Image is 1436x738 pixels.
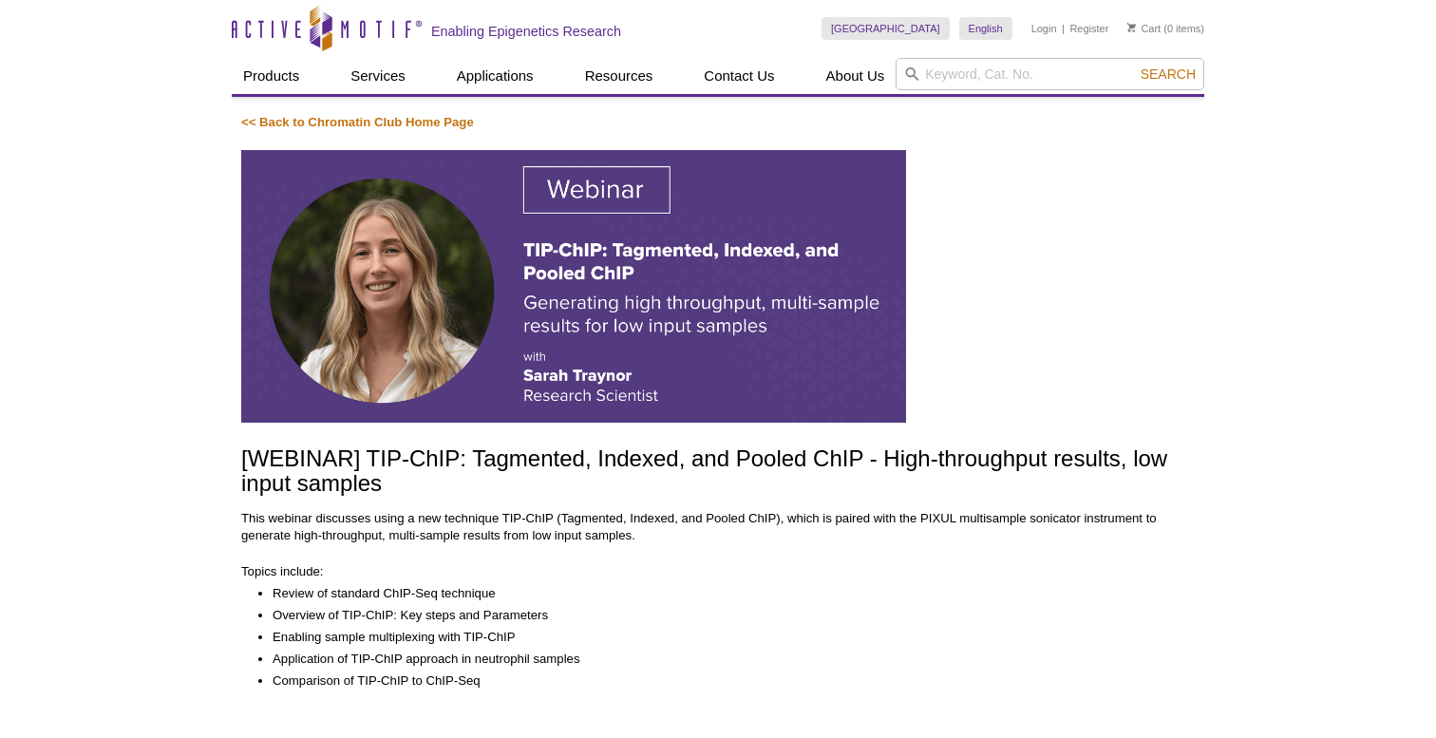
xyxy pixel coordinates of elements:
a: English [959,17,1012,40]
img: TIP-ChIP: Tagmented, Indexed, and Pooled ChIP - High-throughput results, low input samples [241,150,906,423]
input: Keyword, Cat. No. [896,58,1204,90]
h1: [WEBINAR] TIP-ChIP: Tagmented, Indexed, and Pooled ChIP - High-throughput results, low input samples [241,446,1195,499]
a: Products [232,58,311,94]
a: [GEOGRAPHIC_DATA] [822,17,950,40]
img: Your Cart [1127,23,1136,32]
h2: Enabling Epigenetics Research [431,23,621,40]
a: Register [1069,22,1108,35]
a: About Us [815,58,897,94]
li: Review of standard ChIP-Seq technique [273,585,1176,602]
li: (0 items) [1127,17,1204,40]
li: Enabling sample multiplexing with TIP-ChIP [273,629,1176,646]
span: Search [1141,66,1196,82]
a: Services [339,58,417,94]
a: Applications [445,58,545,94]
li: | [1062,17,1065,40]
button: Search [1135,66,1201,83]
a: Cart [1127,22,1161,35]
a: << Back to Chromatin Club Home Page [241,115,474,129]
a: Login [1031,22,1057,35]
li: Application of TIP-ChIP approach in neutrophil samples [273,651,1176,668]
a: Resources [574,58,665,94]
p: Topics include: [241,563,1195,580]
li: Overview of TIP-ChIP: Key steps and Parameters [273,607,1176,624]
p: This webinar discusses using a new technique TIP-ChIP (Tagmented, Indexed, and Pooled ChIP), whic... [241,510,1195,544]
a: Contact Us [692,58,785,94]
li: Comparison of TIP-ChIP to ChIP-Seq [273,672,1176,690]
